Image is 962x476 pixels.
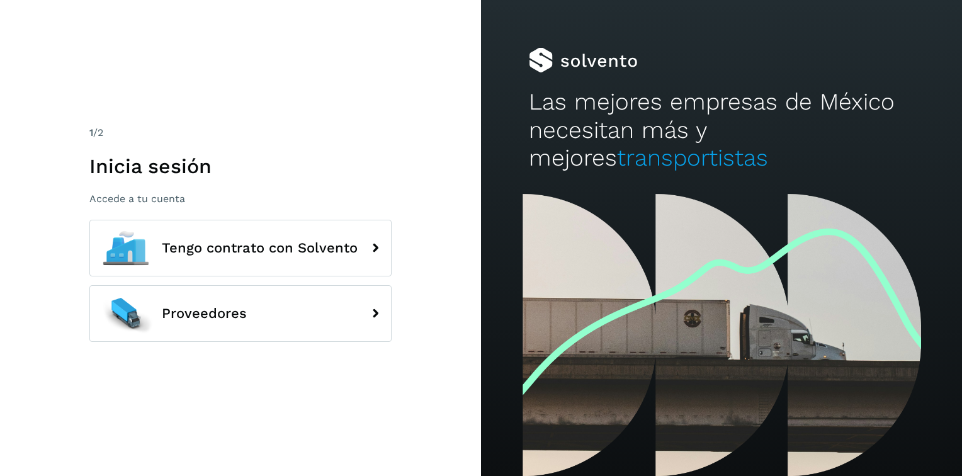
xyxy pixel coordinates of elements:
[89,285,392,342] button: Proveedores
[89,220,392,276] button: Tengo contrato con Solvento
[89,193,392,205] p: Accede a tu cuenta
[89,127,93,139] span: 1
[162,306,247,321] span: Proveedores
[617,144,768,171] span: transportistas
[529,88,914,172] h2: Las mejores empresas de México necesitan más y mejores
[89,154,392,178] h1: Inicia sesión
[89,125,392,140] div: /2
[162,241,358,256] span: Tengo contrato con Solvento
